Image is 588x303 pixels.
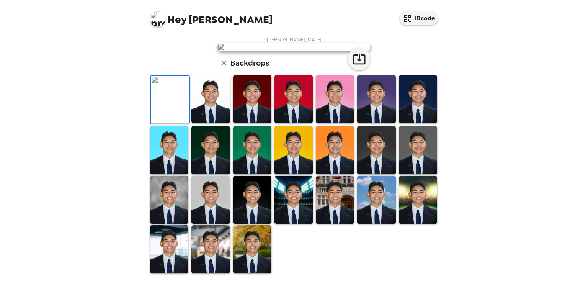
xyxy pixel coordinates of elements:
[400,11,438,25] button: IDcode
[151,76,189,124] img: Original
[230,57,269,69] h6: Backdrops
[267,36,322,43] span: [PERSON_NAME] , [DATE]
[150,11,165,27] img: profile pic
[167,13,186,26] span: Hey
[150,8,273,25] span: [PERSON_NAME]
[217,43,371,51] img: user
